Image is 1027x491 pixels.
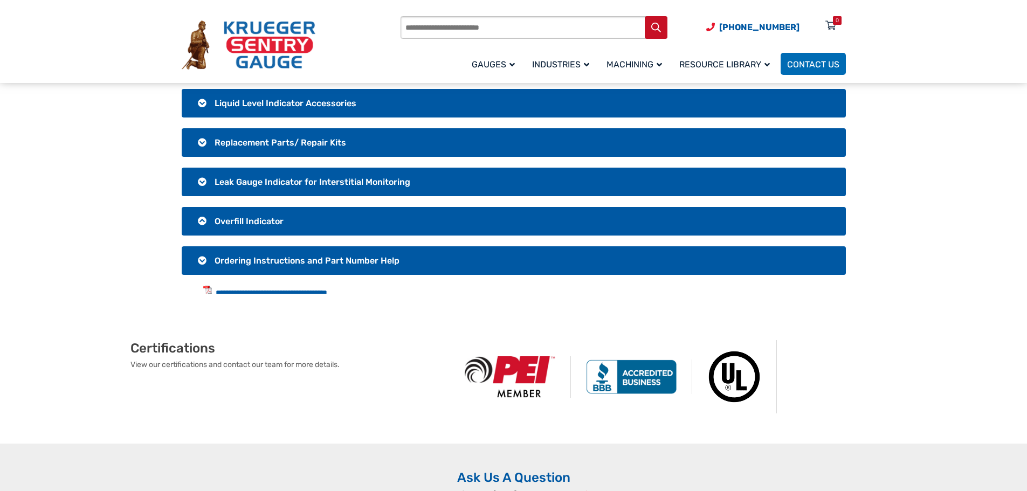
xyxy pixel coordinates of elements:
a: Gauges [465,51,526,77]
a: Resource Library [673,51,781,77]
img: BBB [571,359,692,394]
a: Machining [600,51,673,77]
span: Industries [532,59,589,70]
img: Krueger Sentry Gauge [182,20,315,70]
span: Resource Library [679,59,770,70]
span: Gauges [472,59,515,70]
span: [PHONE_NUMBER] [719,22,799,32]
img: Underwriters Laboratories [692,340,777,413]
span: Overfill Indicator [215,216,284,226]
div: 0 [836,16,839,25]
a: Phone Number (920) 434-8860 [706,20,799,34]
h2: Certifications [130,340,450,356]
span: Machining [606,59,662,70]
span: Liquid Level Indicator Accessories [215,98,356,108]
a: Industries [526,51,600,77]
a: Contact Us [781,53,846,75]
span: Replacement Parts/ Repair Kits [215,137,346,148]
img: PEI Member [450,356,571,398]
span: Leak Gauge Indicator for Interstitial Monitoring [215,177,410,187]
p: View our certifications and contact our team for more details. [130,359,450,370]
span: Ordering Instructions and Part Number Help [215,255,399,266]
span: Contact Us [787,59,839,70]
h2: Ask Us A Question [182,469,846,486]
